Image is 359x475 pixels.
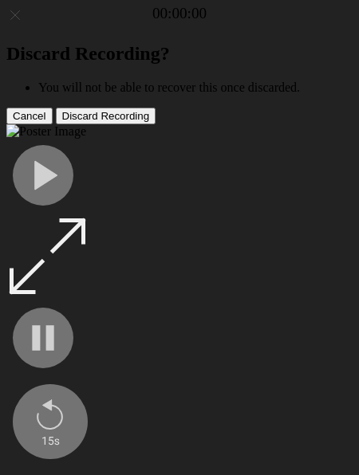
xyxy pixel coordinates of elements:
a: 00:00:00 [152,5,207,22]
img: Poster Image [6,124,86,139]
button: Cancel [6,108,53,124]
button: Discard Recording [56,108,156,124]
li: You will not be able to recover this once discarded. [38,80,353,95]
h2: Discard Recording? [6,43,353,65]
